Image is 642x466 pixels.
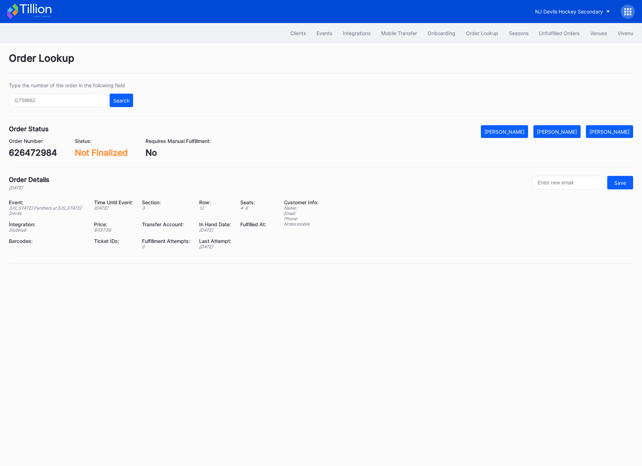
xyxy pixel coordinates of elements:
div: NJ Devils Hockey Secondary [535,9,603,15]
div: [DATE] [9,185,49,190]
div: Fulfilled At: [240,221,266,227]
div: [PERSON_NAME] [589,129,630,135]
button: Events [311,27,338,40]
div: [US_STATE] Panthers at [US_STATE] Devils [9,205,85,216]
div: Seats: [240,199,266,205]
div: Event: [9,199,85,205]
div: Phone: [284,216,318,221]
div: Integration: [9,221,85,227]
div: [PERSON_NAME] [484,129,525,135]
div: Order Status [9,125,49,133]
div: Order Number: [9,138,57,144]
input: Enter new email [532,176,605,189]
div: Seasons [509,30,528,36]
div: Row: [199,199,231,205]
button: [PERSON_NAME] [586,125,633,138]
button: NJ Devils Hockey Secondary [530,5,615,18]
div: Customer Info: [284,199,318,205]
div: Venues [590,30,607,36]
div: Events [317,30,332,36]
button: Venues [585,27,612,40]
div: Clients [290,30,306,36]
div: Not Finalized [75,148,128,158]
div: In Hand Date: [199,221,231,227]
div: Unfulfilled Orders [539,30,580,36]
div: Ticket IDs: [94,238,133,244]
div: No [146,148,211,158]
div: Mobile Transfer [381,30,417,36]
input: GT59662 [9,94,108,107]
div: [PERSON_NAME] [537,129,577,135]
div: Section: [142,199,190,205]
div: Email: [284,211,318,216]
div: 3 [142,205,190,211]
div: Price: [94,221,133,227]
div: Save [614,180,626,186]
button: Order Lookup [461,27,504,40]
div: $ 337.56 [94,227,133,233]
div: Onboarding [428,30,455,36]
div: [DATE] [199,244,231,249]
div: Time Until Event: [94,199,133,205]
div: 626472984 [9,148,57,158]
div: [DATE] [199,227,231,233]
button: Save [607,176,633,189]
div: Vivenu [618,30,633,36]
button: Vivenu [612,27,638,40]
button: [PERSON_NAME] [533,125,581,138]
div: Type the number of the order in the following field [9,82,133,88]
div: Barcodes: [9,238,85,244]
div: 12 [199,205,231,211]
button: Onboarding [422,27,461,40]
div: 4 - 6 [240,205,266,211]
div: Requires Manual Fulfillment: [146,138,211,144]
div: Notes: mobile [284,221,318,227]
button: [PERSON_NAME] [481,125,528,138]
div: Last Attempt: [199,238,231,244]
div: Name: [284,205,318,211]
button: Search [110,94,133,107]
div: Status: [75,138,128,144]
div: Search [113,98,130,104]
div: Integrations [343,30,371,36]
button: Mobile Transfer [376,27,422,40]
button: Seasons [504,27,534,40]
div: Fulfillment Attempts: [142,238,190,244]
div: 0 [142,244,190,249]
div: Transfer Account: [142,221,190,227]
button: Integrations [338,27,376,40]
button: Clients [285,27,311,40]
div: StubHub [9,227,85,233]
div: [DATE] [94,205,133,211]
button: Unfulfilled Orders [534,27,585,40]
div: Order Details [9,176,49,183]
div: Order Lookup [9,52,633,73]
div: Order Lookup [466,30,498,36]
